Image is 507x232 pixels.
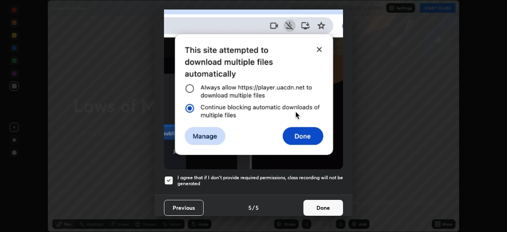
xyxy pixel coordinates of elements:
h5: I agree that if I don't provide required permissions, class recording will not be generated [177,174,343,187]
h4: / [252,203,255,212]
h4: 5 [255,203,259,212]
button: Done [303,200,343,216]
h4: 5 [248,203,252,212]
button: Previous [164,200,204,216]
